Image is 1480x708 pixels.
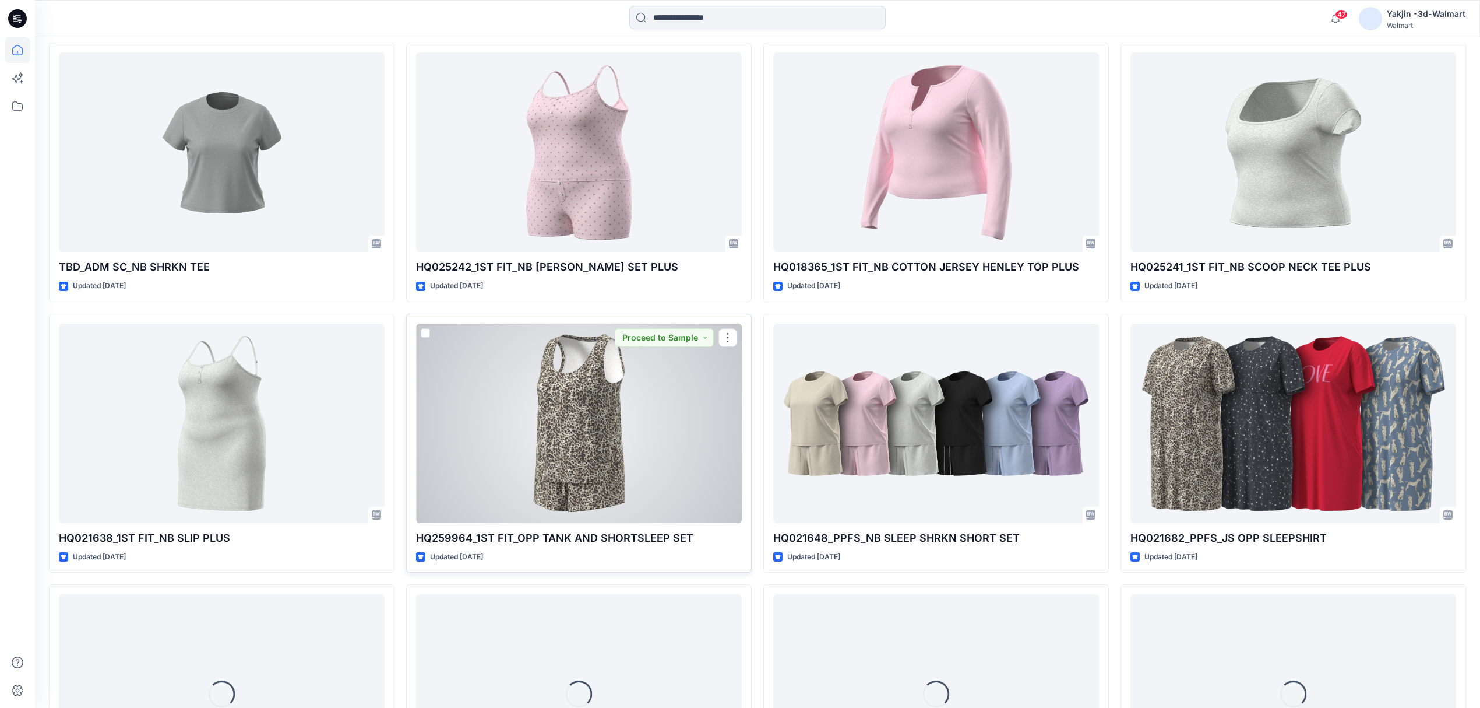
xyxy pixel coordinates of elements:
a: HQ025242_1ST FIT_NB CAMI BOXER SET PLUS [416,52,742,252]
p: Updated [DATE] [1144,280,1197,292]
span: 47 [1335,10,1348,19]
p: Updated [DATE] [1144,551,1197,563]
p: Updated [DATE] [787,551,840,563]
a: HQ025241_1ST FIT_NB SCOOP NECK TEE PLUS [1130,52,1456,252]
p: HQ021638_1ST FIT_NB SLIP PLUS [59,530,385,546]
p: Updated [DATE] [787,280,840,292]
p: Updated [DATE] [430,280,483,292]
img: avatar [1359,7,1382,30]
p: HQ259964_1ST FIT_OPP TANK AND SHORTSLEEP SET [416,530,742,546]
p: Updated [DATE] [430,551,483,563]
p: HQ021648_PPFS_NB SLEEP SHRKN SHORT SET [773,530,1099,546]
a: HQ018365_1ST FIT_NB COTTON JERSEY HENLEY TOP PLUS [773,52,1099,252]
a: TBD_ADM SC_NB SHRKN TEE [59,52,385,252]
a: HQ021682_PPFS_JS OPP SLEEPSHIRT [1130,324,1456,523]
p: HQ025241_1ST FIT_NB SCOOP NECK TEE PLUS [1130,259,1456,275]
p: HQ018365_1ST FIT_NB COTTON JERSEY HENLEY TOP PLUS [773,259,1099,275]
p: HQ021682_PPFS_JS OPP SLEEPSHIRT [1130,530,1456,546]
p: TBD_ADM SC_NB SHRKN TEE [59,259,385,275]
div: Walmart [1387,21,1465,30]
a: HQ259964_1ST FIT_OPP TANK AND SHORTSLEEP SET [416,324,742,523]
a: HQ021648_PPFS_NB SLEEP SHRKN SHORT SET [773,324,1099,523]
a: HQ021638_1ST FIT_NB SLIP PLUS [59,324,385,523]
p: HQ025242_1ST FIT_NB [PERSON_NAME] SET PLUS [416,259,742,275]
p: Updated [DATE] [73,551,126,563]
p: Updated [DATE] [73,280,126,292]
div: Yakjin -3d-Walmart [1387,7,1465,21]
